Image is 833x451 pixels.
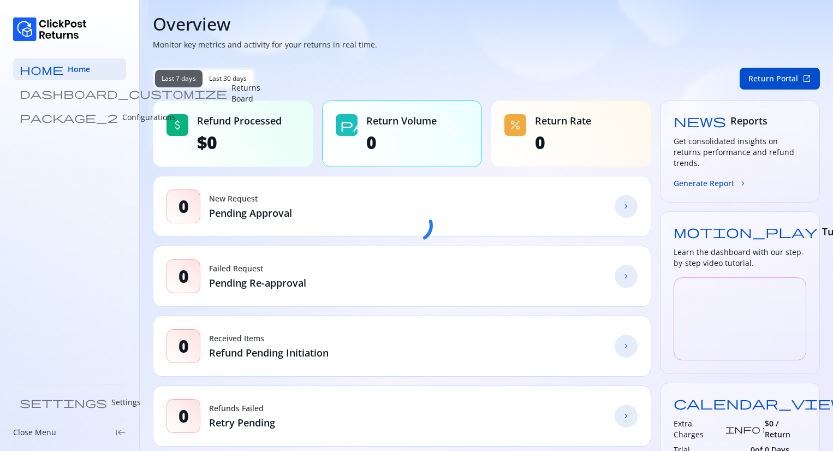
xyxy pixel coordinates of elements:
p: Settings [111,397,141,408]
span: settings [20,397,107,408]
p: Configurations [122,112,176,123]
div: Close Menukeyboard_tab_rtl [13,427,126,438]
img: Logo [13,17,87,41]
a: dashboard_customize Returns Board [13,82,126,104]
a: settings Settings [13,391,126,413]
span: package_2 [20,112,118,123]
a: package_2 Configurations [13,106,126,128]
p: Returns Board [231,82,260,104]
a: home Home [13,58,126,80]
span: dashboard_customize [20,88,227,99]
span: Home [68,64,90,75]
p: Close Menu [13,427,56,438]
span: home [20,64,63,75]
span: keyboard_tab_rtl [115,427,126,438]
